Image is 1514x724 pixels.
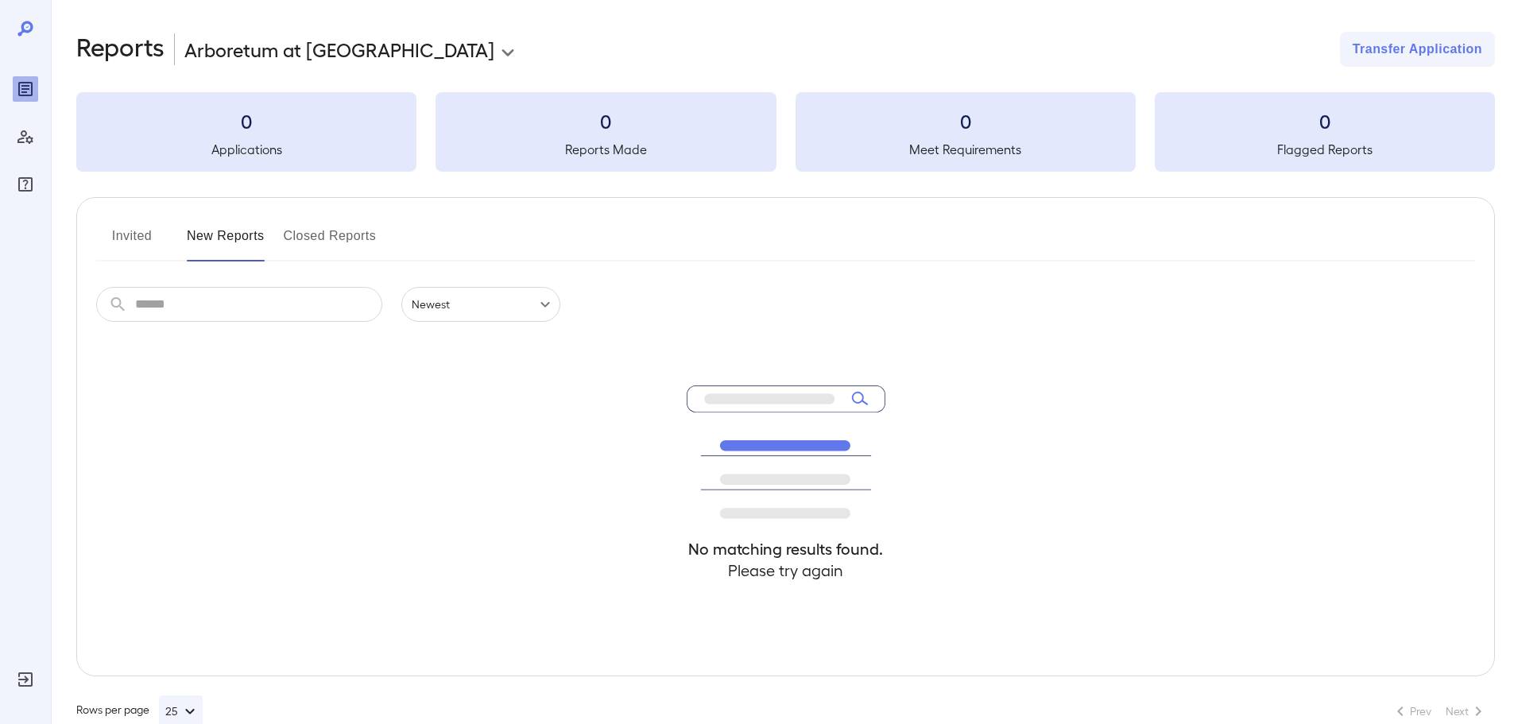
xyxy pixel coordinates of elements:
[13,667,38,692] div: Log Out
[13,76,38,102] div: Reports
[796,140,1136,159] h5: Meet Requirements
[436,108,776,134] h3: 0
[687,559,885,581] h4: Please try again
[1340,32,1495,67] button: Transfer Application
[1155,140,1495,159] h5: Flagged Reports
[401,287,560,322] div: Newest
[1384,699,1495,724] nav: pagination navigation
[76,92,1495,172] summary: 0Applications0Reports Made0Meet Requirements0Flagged Reports
[76,108,416,134] h3: 0
[96,223,168,261] button: Invited
[76,140,416,159] h5: Applications
[687,538,885,559] h4: No matching results found.
[184,37,494,62] p: Arboretum at [GEOGRAPHIC_DATA]
[13,124,38,149] div: Manage Users
[13,172,38,197] div: FAQ
[796,108,1136,134] h3: 0
[436,140,776,159] h5: Reports Made
[76,32,165,67] h2: Reports
[1155,108,1495,134] h3: 0
[187,223,265,261] button: New Reports
[284,223,377,261] button: Closed Reports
